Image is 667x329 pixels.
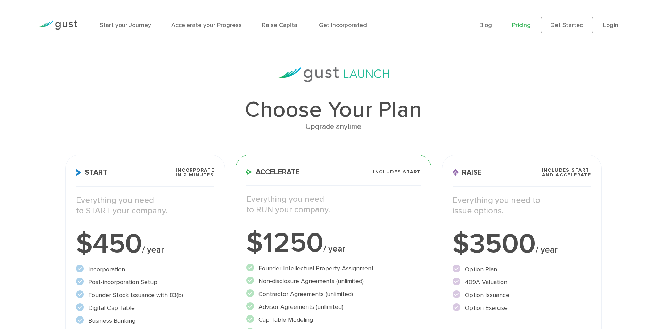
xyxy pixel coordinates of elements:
[453,230,591,258] div: $3500
[246,194,421,215] p: Everything you need to RUN your company.
[453,265,591,274] li: Option Plan
[176,168,214,178] span: Incorporate in 2 Minutes
[100,22,151,29] a: Start your Journey
[319,22,367,29] a: Get Incorporated
[246,289,421,299] li: Contractor Agreements (unlimited)
[246,168,300,176] span: Accelerate
[453,195,591,216] p: Everything you need to issue options.
[453,169,482,176] span: Raise
[76,303,214,313] li: Digital Cap Table
[76,278,214,287] li: Post-incorporation Setup
[171,22,242,29] a: Accelerate your Progress
[76,290,214,300] li: Founder Stock Issuance with 83(b)
[65,99,602,121] h1: Choose Your Plan
[278,67,389,82] img: gust-launch-logos.svg
[453,303,591,313] li: Option Exercise
[246,277,421,286] li: Non-disclosure Agreements (unlimited)
[142,245,164,255] span: / year
[65,121,602,133] div: Upgrade anytime
[541,17,593,33] a: Get Started
[246,264,421,273] li: Founder Intellectual Property Assignment
[76,230,214,258] div: $450
[542,168,591,178] span: Includes START and ACCELERATE
[246,169,252,175] img: Accelerate Icon
[323,244,345,254] span: / year
[262,22,299,29] a: Raise Capital
[76,169,107,176] span: Start
[76,265,214,274] li: Incorporation
[39,20,77,30] img: Gust Logo
[512,22,531,29] a: Pricing
[373,170,421,174] span: Includes START
[246,229,421,257] div: $1250
[453,290,591,300] li: Option Issuance
[76,169,81,176] img: Start Icon X2
[76,316,214,326] li: Business Banking
[536,245,558,255] span: / year
[453,169,459,176] img: Raise Icon
[246,302,421,312] li: Advisor Agreements (unlimited)
[453,278,591,287] li: 409A Valuation
[76,195,214,216] p: Everything you need to START your company.
[603,22,618,29] a: Login
[479,22,492,29] a: Blog
[246,315,421,324] li: Cap Table Modeling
